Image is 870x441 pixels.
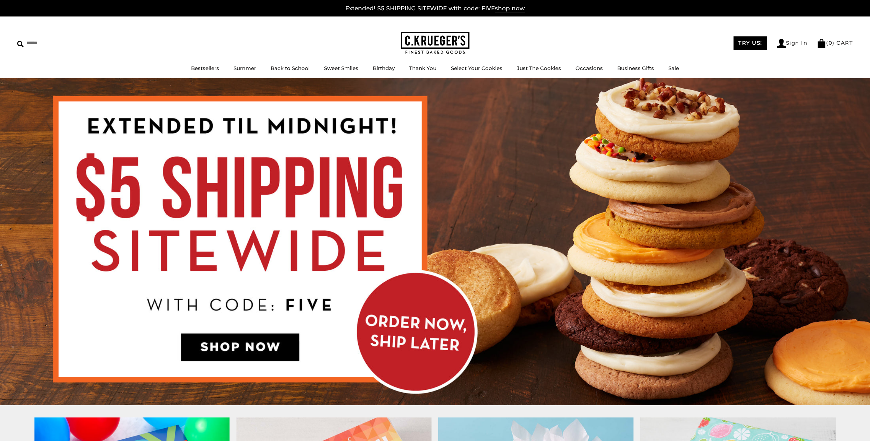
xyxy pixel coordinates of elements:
[373,65,395,71] a: Birthday
[324,65,358,71] a: Sweet Smiles
[575,65,603,71] a: Occasions
[345,5,525,12] a: Extended! $5 SHIPPING SITEWIDE with code: FIVEshop now
[777,39,808,48] a: Sign In
[734,36,767,50] a: TRY US!
[668,65,679,71] a: Sale
[271,65,310,71] a: Back to School
[617,65,654,71] a: Business Gifts
[829,39,833,46] span: 0
[401,32,469,54] img: C.KRUEGER'S
[17,38,99,48] input: Search
[777,39,786,48] img: Account
[409,65,437,71] a: Thank You
[17,41,24,47] img: Search
[451,65,502,71] a: Select Your Cookies
[495,5,525,12] span: shop now
[234,65,256,71] a: Summer
[817,39,826,48] img: Bag
[817,39,853,46] a: (0) CART
[517,65,561,71] a: Just The Cookies
[191,65,219,71] a: Bestsellers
